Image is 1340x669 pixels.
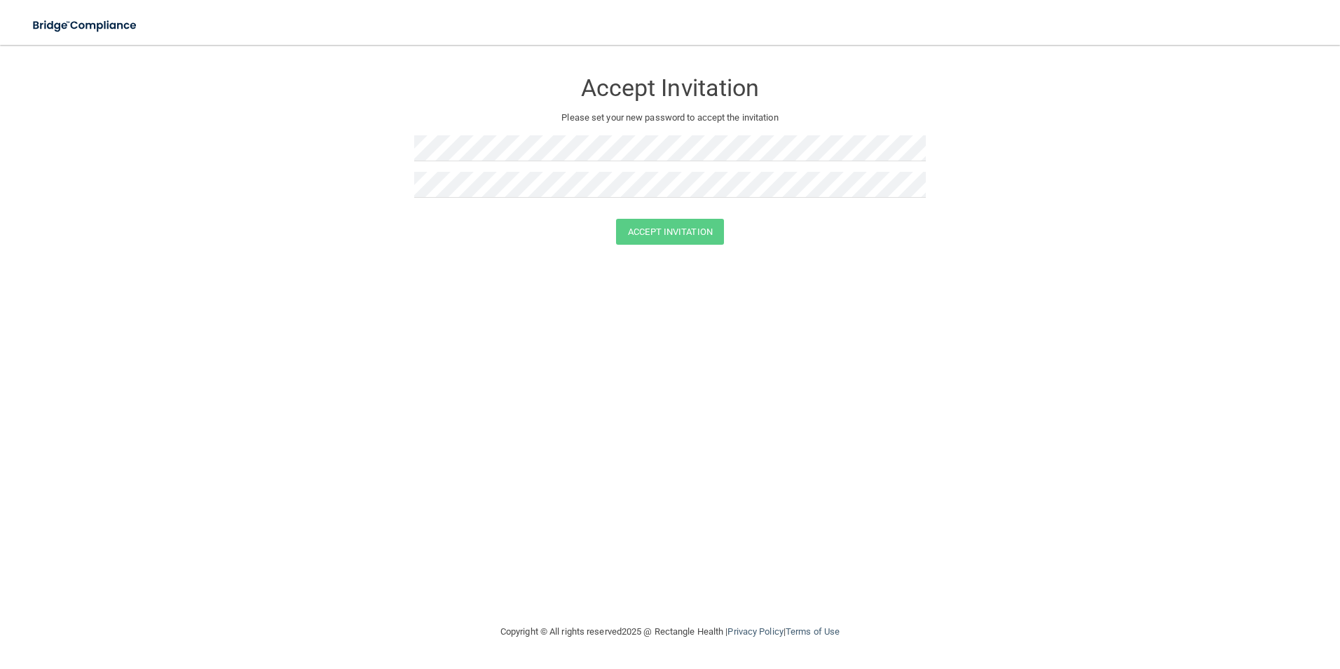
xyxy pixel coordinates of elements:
a: Terms of Use [786,626,840,637]
a: Privacy Policy [727,626,783,637]
div: Copyright © All rights reserved 2025 @ Rectangle Health | | [414,609,926,654]
img: bridge_compliance_login_screen.278c3ca4.svg [21,11,150,40]
p: Please set your new password to accept the invitation [425,109,915,126]
h3: Accept Invitation [414,75,926,101]
button: Accept Invitation [616,219,724,245]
